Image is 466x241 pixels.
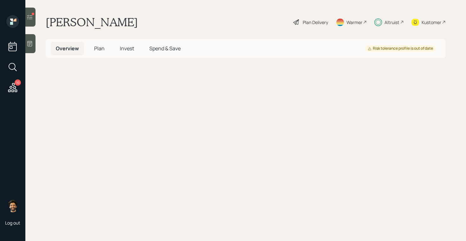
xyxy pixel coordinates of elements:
span: Spend & Save [149,45,181,52]
span: Invest [120,45,134,52]
div: Log out [5,220,20,226]
div: Plan Delivery [303,19,328,26]
span: Plan [94,45,105,52]
div: Warmer [346,19,362,26]
div: Altruist [385,19,399,26]
div: 10 [15,79,21,86]
img: eric-schwartz-headshot.png [6,200,19,212]
div: Risk tolerance profile is out of date [368,46,433,51]
div: Kustomer [422,19,441,26]
h1: [PERSON_NAME] [46,15,138,29]
span: Overview [56,45,79,52]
